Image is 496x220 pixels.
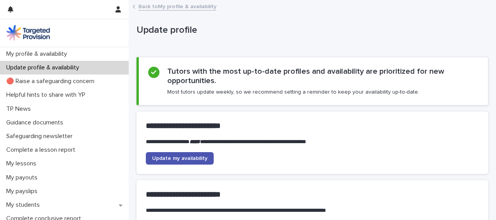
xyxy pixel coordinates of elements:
p: Safeguarding newsletter [3,133,79,140]
p: Guidance documents [3,119,69,126]
p: TP News [3,105,37,113]
p: Complete a lesson report [3,146,81,154]
p: My profile & availability [3,50,73,58]
p: Helpful hints to share with YP [3,91,92,99]
p: Update profile [136,25,485,36]
h2: Tutors with the most up-to-date profiles and availability are prioritized for new opportunities. [167,67,478,85]
p: My payouts [3,174,44,181]
a: Back toMy profile & availability [138,2,216,11]
p: My students [3,201,46,209]
p: Update profile & availability [3,64,85,71]
p: My lessons [3,160,43,167]
img: M5nRWzHhSzIhMunXDL62 [6,25,50,41]
p: My payslips [3,188,44,195]
span: Update my availability [152,156,207,161]
p: Most tutors update weekly, so we recommend setting a reminder to keep your availability up-to-date. [167,89,419,96]
p: 🔴 Raise a safeguarding concern [3,78,101,85]
a: Update my availability [146,152,214,165]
